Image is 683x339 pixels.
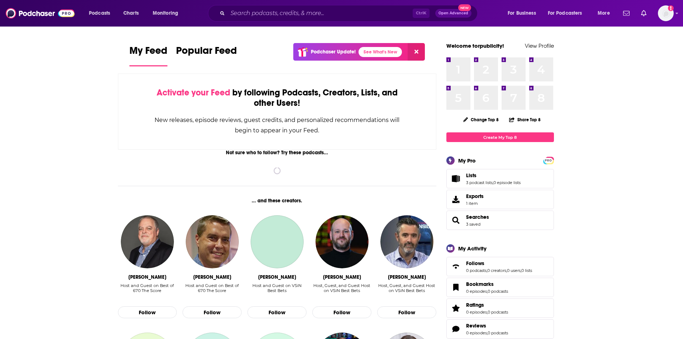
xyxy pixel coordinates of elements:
span: Podcasts [89,8,110,18]
a: 0 users [507,268,521,273]
button: Follow [118,306,177,319]
span: Lists [446,169,554,188]
div: by following Podcasts, Creators, Lists, and other Users! [154,88,400,108]
a: Searches [466,214,489,220]
span: Lists [466,172,476,179]
span: Exports [449,194,463,204]
svg: Add a profile image [668,5,674,11]
button: Follow [312,306,371,319]
div: Host and Guest on Best of 670 The Score [182,283,242,293]
a: Popular Feed [176,44,237,66]
a: Bookmarks [466,281,508,287]
span: Open Advanced [438,11,468,15]
a: Lists [449,174,463,184]
button: open menu [148,8,188,19]
span: Reviews [466,322,486,329]
a: Welcome torpublicity! [446,42,504,49]
a: Ratings [466,302,508,308]
span: PRO [544,158,553,163]
span: Popular Feed [176,44,237,61]
span: Exports [466,193,484,199]
a: Show notifications dropdown [620,7,632,19]
span: Bookmarks [446,278,554,297]
div: Host, Guest, and Guest Host on VSiN Best Bets [377,283,436,298]
button: open menu [84,8,119,19]
span: For Business [508,8,536,18]
a: PRO [544,157,553,163]
a: Lists [466,172,521,179]
a: 0 episodes [466,330,487,335]
a: Nick Whalen [251,215,304,268]
div: Not sure who to follow? Try these podcasts... [118,150,437,156]
input: Search podcasts, credits, & more... [228,8,413,19]
span: Monitoring [153,8,178,18]
div: Host and Guest on Best of 670 The Score [182,283,242,298]
a: 0 podcasts [488,289,508,294]
a: My Feed [129,44,167,66]
button: Follow [182,306,242,319]
a: See What's New [359,47,402,57]
button: open menu [543,8,593,19]
a: 0 episode lists [493,180,521,185]
a: Exports [446,190,554,209]
a: Reviews [466,322,508,329]
img: Dave Ross [380,215,433,268]
div: My Pro [458,157,476,164]
img: Podchaser - Follow, Share and Rate Podcasts [6,6,75,20]
img: User Profile [658,5,674,21]
a: 3 podcast lists [466,180,493,185]
div: My Activity [458,245,487,252]
span: 1 item [466,201,484,206]
a: Follows [449,262,463,272]
span: Ratings [446,298,554,318]
a: Reviews [449,324,463,334]
a: Show notifications dropdown [638,7,649,19]
a: Ratings [449,303,463,313]
a: 0 lists [521,268,532,273]
div: New releases, episode reviews, guest credits, and personalized recommendations will begin to appe... [154,115,400,136]
p: Podchaser Update! [311,49,356,55]
a: 0 episodes [466,310,487,315]
div: Nick Whalen [258,274,296,280]
button: Follow [247,306,307,319]
a: 0 podcasts [466,268,487,273]
span: More [598,8,610,18]
button: Change Top 8 [459,115,503,124]
a: 0 episodes [466,289,487,294]
a: Charts [119,8,143,19]
div: Dave Ross [388,274,426,280]
a: Create My Top 8 [446,132,554,142]
a: Searches [449,215,463,225]
a: Follows [466,260,532,267]
span: , [506,268,507,273]
div: Host, Guest, and Guest Host on VSiN Best Bets [312,283,371,298]
img: David Haugh [186,215,239,268]
span: For Podcasters [548,8,582,18]
a: 0 podcasts [488,330,508,335]
button: open menu [503,8,545,19]
button: Follow [377,306,436,319]
button: Open AdvancedNew [435,9,471,18]
div: David Haugh [193,274,231,280]
span: Reviews [446,319,554,339]
img: Wes Reynolds [316,215,369,268]
div: Host and Guest on Best of 670 The Score [118,283,177,293]
button: Share Top 8 [509,113,541,127]
span: Follows [466,260,484,267]
a: Bookmarks [449,282,463,292]
a: View Profile [525,42,554,49]
span: Bookmarks [466,281,494,287]
span: Ratings [466,302,484,308]
button: Show profile menu [658,5,674,21]
span: Follows [446,257,554,276]
div: Host, Guest, and Guest Host on VSiN Best Bets [312,283,371,293]
span: Activate your Feed [157,87,230,98]
span: New [458,4,471,11]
